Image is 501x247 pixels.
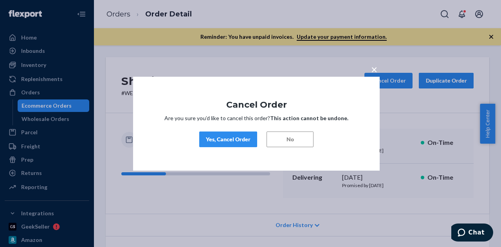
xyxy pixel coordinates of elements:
h1: Cancel Order [157,100,356,109]
iframe: Opens a widget where you can chat to one of our agents [451,224,493,243]
span: × [371,62,377,76]
button: Yes, Cancel Order [199,132,257,147]
button: No [267,132,314,147]
strong: This action cannot be undone. [270,115,348,121]
p: Are you sure you’d like to cancel this order? [157,114,356,122]
div: Yes, Cancel Order [206,135,250,143]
